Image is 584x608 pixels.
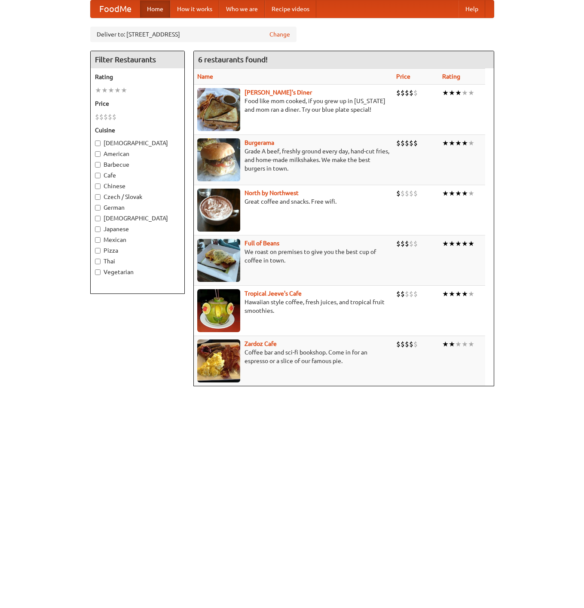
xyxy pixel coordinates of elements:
[95,259,101,264] input: Thai
[95,235,180,244] label: Mexican
[413,339,418,349] li: $
[401,339,405,349] li: $
[197,339,240,382] img: zardoz.jpg
[396,189,401,198] li: $
[409,138,413,148] li: $
[245,139,274,146] a: Burgerama
[442,189,449,198] li: ★
[95,86,101,95] li: ★
[108,112,112,122] li: $
[442,73,460,80] a: Rating
[442,289,449,299] li: ★
[468,339,474,349] li: ★
[197,97,389,114] p: Food like mom cooked, if you grew up in [US_STATE] and mom ran a diner. Try our blue plate special!
[95,162,101,168] input: Barbecue
[405,189,409,198] li: $
[245,340,277,347] a: Zardoz Cafe
[91,51,184,68] h4: Filter Restaurants
[108,86,114,95] li: ★
[455,138,462,148] li: ★
[396,239,401,248] li: $
[405,239,409,248] li: $
[455,88,462,98] li: ★
[95,151,101,157] input: American
[95,160,180,169] label: Barbecue
[409,239,413,248] li: $
[442,339,449,349] li: ★
[91,0,140,18] a: FoodMe
[198,55,268,64] ng-pluralize: 6 restaurants found!
[114,86,121,95] li: ★
[95,173,101,178] input: Cafe
[413,189,418,198] li: $
[95,183,101,189] input: Chinese
[197,348,389,365] p: Coffee bar and sci-fi bookshop. Come in for an espresso or a slice of our famous pie.
[95,248,101,254] input: Pizza
[95,171,180,180] label: Cafe
[409,88,413,98] li: $
[405,138,409,148] li: $
[442,239,449,248] li: ★
[449,138,455,148] li: ★
[197,247,389,265] p: We roast on premises to give you the best cup of coffee in town.
[269,30,290,39] a: Change
[219,0,265,18] a: Who we are
[95,203,180,212] label: German
[265,0,316,18] a: Recipe videos
[468,289,474,299] li: ★
[95,126,180,134] h5: Cuisine
[95,205,101,211] input: German
[413,289,418,299] li: $
[462,239,468,248] li: ★
[95,216,101,221] input: [DEMOGRAPHIC_DATA]
[396,289,401,299] li: $
[405,339,409,349] li: $
[468,189,474,198] li: ★
[455,339,462,349] li: ★
[197,197,389,206] p: Great coffee and snacks. Free wifi.
[95,268,180,276] label: Vegetarian
[449,289,455,299] li: ★
[401,138,405,148] li: $
[401,189,405,198] li: $
[449,189,455,198] li: ★
[104,112,108,122] li: $
[95,192,180,201] label: Czech / Slovak
[95,150,180,158] label: American
[462,289,468,299] li: ★
[95,269,101,275] input: Vegetarian
[468,138,474,148] li: ★
[396,138,401,148] li: $
[95,194,101,200] input: Czech / Slovak
[197,298,389,315] p: Hawaiian style coffee, fresh juices, and tropical fruit smoothies.
[95,99,180,108] h5: Price
[245,189,299,196] a: North by Northwest
[455,289,462,299] li: ★
[197,289,240,332] img: jeeves.jpg
[245,89,312,96] a: [PERSON_NAME]'s Diner
[468,88,474,98] li: ★
[99,112,104,122] li: $
[95,73,180,81] h5: Rating
[396,88,401,98] li: $
[449,239,455,248] li: ★
[170,0,219,18] a: How it works
[413,88,418,98] li: $
[95,225,180,233] label: Japanese
[413,138,418,148] li: $
[197,239,240,282] img: beans.jpg
[396,73,410,80] a: Price
[442,138,449,148] li: ★
[95,257,180,266] label: Thai
[245,240,279,247] a: Full of Beans
[462,88,468,98] li: ★
[442,88,449,98] li: ★
[401,88,405,98] li: $
[405,88,409,98] li: $
[197,138,240,181] img: burgerama.jpg
[245,290,302,297] a: Tropical Jeeve's Cafe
